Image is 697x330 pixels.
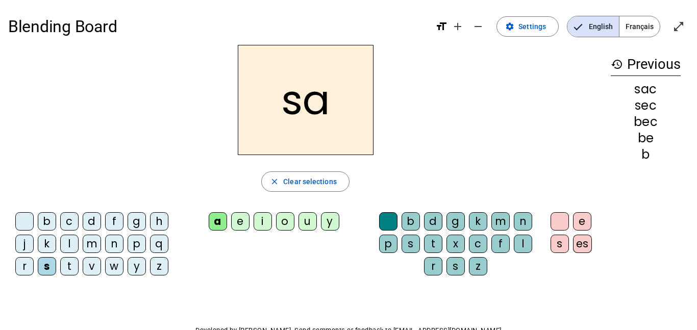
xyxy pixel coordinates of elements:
div: g [446,212,465,231]
div: s [402,235,420,253]
div: es [573,235,592,253]
div: c [60,212,79,231]
div: y [321,212,339,231]
div: a [209,212,227,231]
div: n [514,212,532,231]
div: l [60,235,79,253]
div: n [105,235,123,253]
button: Clear selections [261,171,350,192]
div: l [514,235,532,253]
div: o [276,212,294,231]
div: s [38,257,56,275]
button: Enter full screen [668,16,689,37]
div: q [150,235,168,253]
div: i [254,212,272,231]
div: d [83,212,101,231]
div: b [611,148,681,161]
div: k [469,212,487,231]
button: Settings [496,16,559,37]
div: h [150,212,168,231]
mat-icon: close [270,177,279,186]
div: m [83,235,101,253]
div: y [128,257,146,275]
div: be [611,132,681,144]
div: m [491,212,510,231]
div: g [128,212,146,231]
span: Settings [518,20,546,33]
span: Français [619,16,660,37]
span: English [567,16,619,37]
h3: Previous [611,53,681,76]
div: z [150,257,168,275]
div: b [402,212,420,231]
span: Clear selections [283,175,337,188]
div: s [446,257,465,275]
div: z [469,257,487,275]
div: e [573,212,591,231]
div: p [379,235,397,253]
div: f [105,212,123,231]
div: c [469,235,487,253]
div: bec [611,116,681,128]
div: r [424,257,442,275]
div: r [15,257,34,275]
mat-icon: history [611,58,623,70]
div: w [105,257,123,275]
div: p [128,235,146,253]
mat-button-toggle-group: Language selection [567,16,660,37]
div: sac [611,83,681,95]
button: Increase font size [447,16,468,37]
button: Decrease font size [468,16,488,37]
div: s [551,235,569,253]
mat-icon: format_size [435,20,447,33]
div: t [424,235,442,253]
div: k [38,235,56,253]
div: sec [611,99,681,112]
mat-icon: open_in_full [673,20,685,33]
div: e [231,212,250,231]
div: j [15,235,34,253]
h1: Blending Board [8,10,427,43]
mat-icon: add [452,20,464,33]
div: f [491,235,510,253]
h2: sa [238,45,374,155]
div: u [298,212,317,231]
div: t [60,257,79,275]
mat-icon: remove [472,20,484,33]
mat-icon: settings [505,22,514,31]
div: x [446,235,465,253]
div: d [424,212,442,231]
div: v [83,257,101,275]
div: b [38,212,56,231]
